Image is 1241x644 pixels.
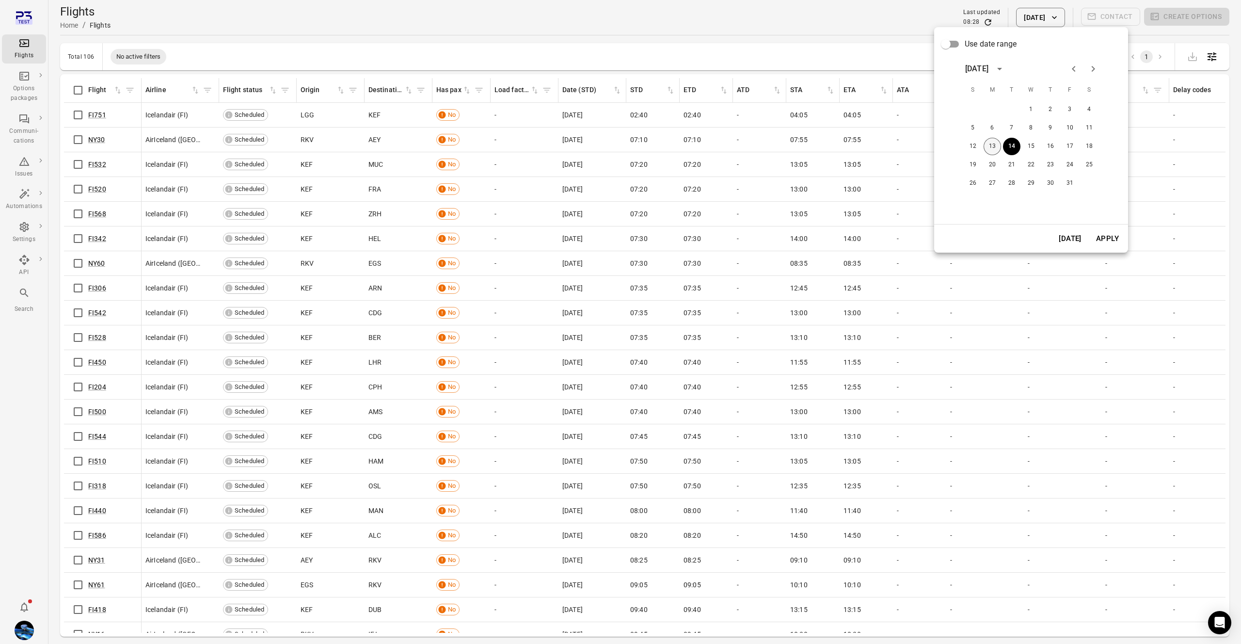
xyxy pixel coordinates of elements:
[1061,156,1079,174] button: 24
[1081,138,1098,155] button: 18
[1053,228,1087,249] button: [DATE]
[1003,175,1020,192] button: 28
[1022,101,1040,118] button: 1
[1003,80,1020,100] span: Tuesday
[1003,138,1020,155] button: 14
[1083,59,1103,79] button: Next month
[1003,119,1020,137] button: 7
[1061,138,1079,155] button: 17
[1081,156,1098,174] button: 25
[1081,101,1098,118] button: 4
[1091,228,1124,249] button: Apply
[1061,80,1079,100] span: Friday
[1081,80,1098,100] span: Saturday
[984,175,1001,192] button: 27
[984,138,1001,155] button: 13
[1042,101,1059,118] button: 2
[1081,119,1098,137] button: 11
[984,80,1001,100] span: Monday
[984,119,1001,137] button: 6
[1022,175,1040,192] button: 29
[1042,138,1059,155] button: 16
[1042,156,1059,174] button: 23
[1042,175,1059,192] button: 30
[964,156,982,174] button: 19
[1064,59,1083,79] button: Previous month
[1061,175,1079,192] button: 31
[1208,611,1231,634] div: Open Intercom Messenger
[991,61,1008,77] button: calendar view is open, switch to year view
[1022,119,1040,137] button: 8
[1042,119,1059,137] button: 9
[1003,156,1020,174] button: 21
[964,80,982,100] span: Sunday
[1042,80,1059,100] span: Thursday
[1022,138,1040,155] button: 15
[1061,101,1079,118] button: 3
[964,138,982,155] button: 12
[965,38,1017,50] span: Use date range
[984,156,1001,174] button: 20
[964,175,982,192] button: 26
[1061,119,1079,137] button: 10
[1022,80,1040,100] span: Wednesday
[964,119,982,137] button: 5
[1022,156,1040,174] button: 22
[965,63,988,75] div: [DATE]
